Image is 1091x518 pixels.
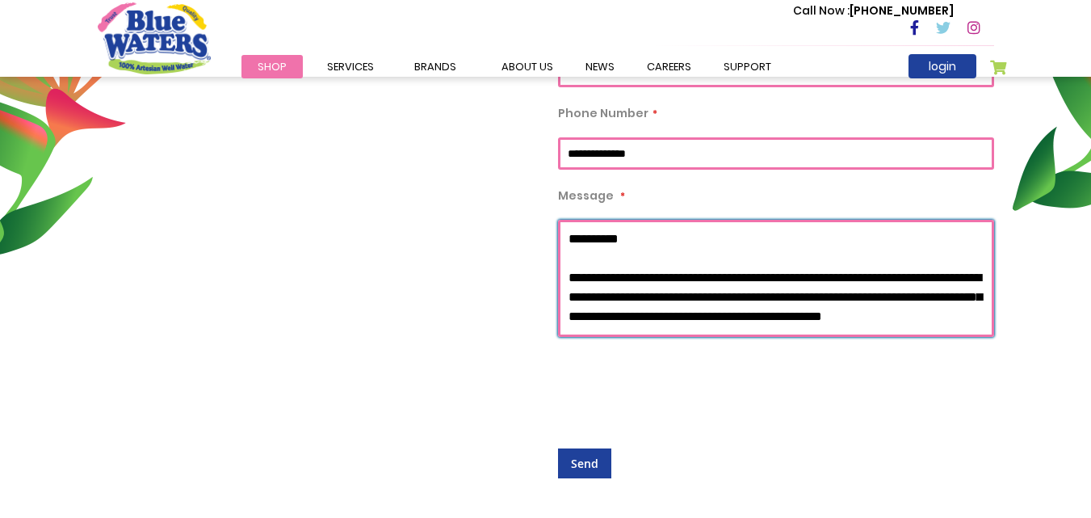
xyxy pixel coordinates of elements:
[98,2,211,74] a: store logo
[908,54,976,78] a: login
[258,59,287,74] span: Shop
[793,2,850,19] span: Call Now :
[558,449,611,478] button: Send
[558,187,614,204] span: Message
[793,2,954,19] p: [PHONE_NUMBER]
[558,105,648,121] span: Phone Number
[414,59,456,74] span: Brands
[569,55,631,78] a: News
[631,55,707,78] a: careers
[707,55,787,78] a: support
[485,55,569,78] a: about us
[571,456,598,471] span: Send
[558,353,804,416] iframe: reCAPTCHA
[327,59,374,74] span: Services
